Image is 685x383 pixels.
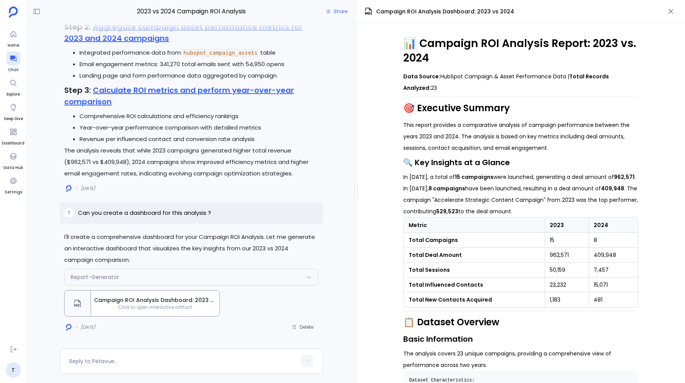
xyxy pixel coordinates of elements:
[409,251,462,259] strong: Total Deal Amount
[403,348,638,371] p: The analysis covers 23 unique campaigns, providing a comprehensive view of performance across two...
[376,8,514,16] span: Campaign ROI Analysis Dashboard: 2023 vs 2024
[4,101,23,122] a: Deep Dive
[403,316,638,329] h2: 📋 Dataset Overview
[287,321,318,333] button: Delete
[6,67,20,73] span: Chat
[321,6,352,17] button: Share
[403,333,638,345] h3: Basic Information
[81,185,95,191] span: [DATE]
[614,173,635,181] strong: 962,571
[409,266,450,274] strong: Total Sessions
[409,281,483,289] strong: Total Influenced Contacts
[589,233,638,248] td: 8
[545,218,589,233] th: 2023
[80,58,318,70] li: Email engagement metrics: 341,270 total emails sent with 54,950 opens
[6,91,20,97] span: Explore
[334,8,347,15] span: Share
[403,157,638,168] h3: 🔍 Key Insights at a Glance
[101,6,282,16] span: 2023 vs 2024 Campaign ROI Analysis
[71,273,119,281] span: Report-Generator
[9,6,18,18] img: petavue logo
[80,110,318,122] li: Comprehensive ROI calculations and efficiency rankings
[589,292,638,307] td: 481
[2,125,24,146] a: Dashboard
[409,236,458,244] strong: Total Campaigns
[91,304,219,310] span: Click to open interactive artifact
[80,122,318,133] li: Year-over-year performance comparison with detailed metrics
[66,185,71,192] img: logo
[6,76,20,97] a: Explore
[3,165,23,171] span: Data Hub
[300,324,313,330] span: Delete
[64,231,318,266] p: I'll create a comprehensive dashboard for your Campaign ROI Analysis. Let me generate an interact...
[545,292,589,307] td: 1,183
[6,52,20,73] a: Chat
[589,278,638,292] td: 15,071
[64,85,91,96] strong: Step 3:
[80,47,318,58] li: Integrated performance data from table
[601,185,624,192] strong: 409,948
[403,171,638,217] p: In [DATE], a total of were launched, generating a deal amount of . In [DATE], have been launched,...
[589,263,638,278] td: 7,457
[5,174,22,195] a: Settings
[80,70,318,81] li: Landing page and form performance data aggregated by campaign
[68,210,70,216] span: T
[78,208,211,217] p: Can you create a dashboard for this analysis ?
[80,133,318,145] li: Revenue per influenced contact and conversion rate analysis
[5,189,22,195] span: Settings
[6,27,20,49] a: Home
[403,36,638,65] h1: 📊 Campaign ROI Analysis Report: 2023 vs. 2024
[403,73,440,80] strong: Data Source:
[429,185,465,192] strong: 8 campaigns
[589,248,638,263] td: 409,948
[409,296,492,303] strong: Total New Contacts Acquired
[545,233,589,248] td: 15
[181,49,260,56] code: hubspot_campaign_assets
[81,324,95,330] span: [DATE]
[2,140,24,146] span: Dashboard
[3,149,23,171] a: Data Hub
[64,145,318,179] p: The analysis reveals that while 2023 campaigns generated higher total revenue ($962,571 vs $409,9...
[66,324,71,331] img: logo
[4,116,23,122] span: Deep Dive
[94,296,216,304] span: Campaign ROI Analysis Dashboard: 2023 vs 2024
[436,208,458,215] strong: 529,523
[403,102,638,115] h2: 🎯 Executive Summary
[589,218,638,233] th: 2024
[545,248,589,263] td: 962,571
[545,278,589,292] td: 23,232
[64,290,220,316] button: Campaign ROI Analysis Dashboard: 2023 vs 2024Click to open interactive artifact
[64,85,294,107] a: Calculate ROI metrics and perform year-over-year comparison
[403,119,638,154] p: This report provides a comparative analysis of campaign performance between the years 2023 and 20...
[403,71,638,94] p: HubSpot Campaign & Asset Performance Data | 23
[6,362,21,378] a: T
[545,263,589,278] td: 50,159
[404,218,545,233] th: Metric
[455,173,493,181] strong: 15 campaigns
[6,42,20,49] span: Home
